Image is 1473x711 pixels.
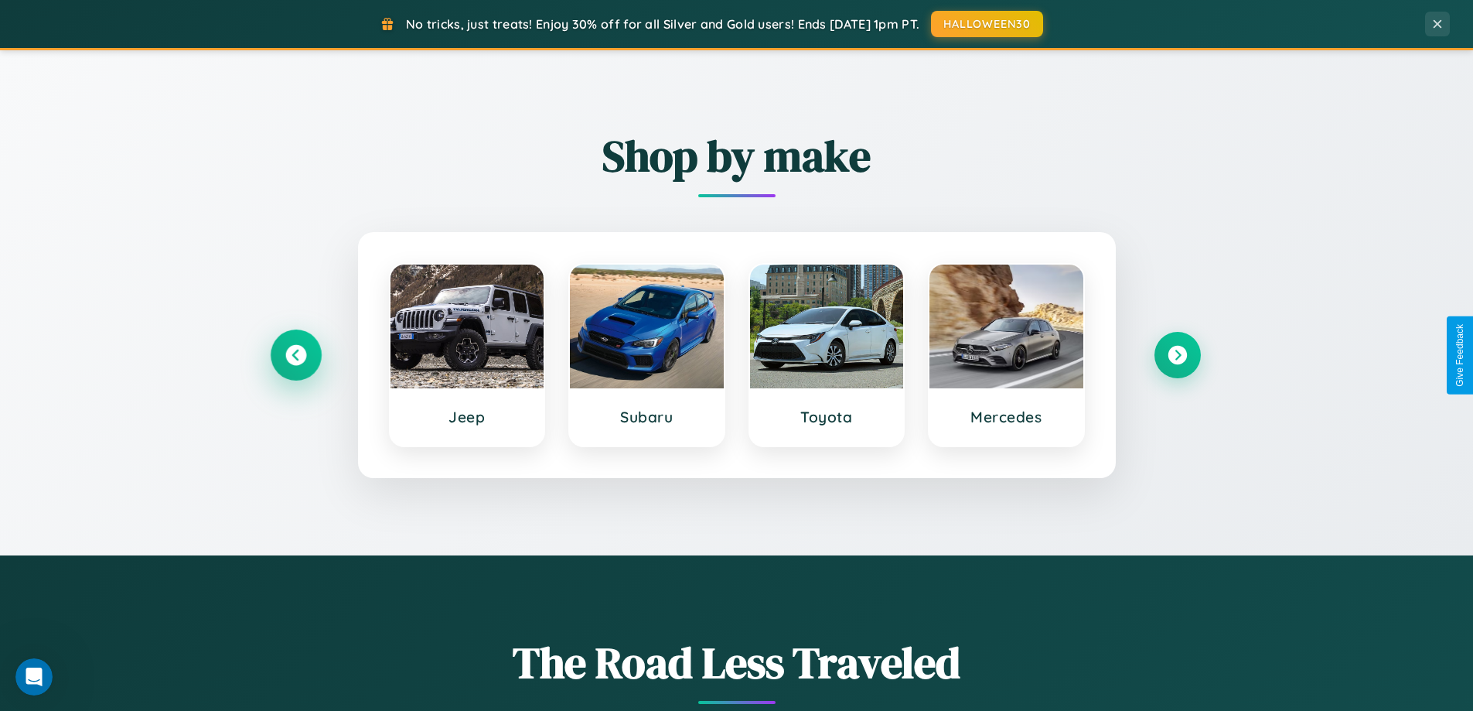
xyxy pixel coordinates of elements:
h3: Mercedes [945,408,1068,426]
h1: The Road Less Traveled [273,633,1201,692]
h3: Jeep [406,408,529,426]
iframe: Intercom live chat [15,658,53,696]
h3: Subaru [585,408,708,426]
div: Give Feedback [1454,324,1465,387]
button: HALLOWEEN30 [931,11,1043,37]
h3: Toyota [765,408,888,426]
h2: Shop by make [273,126,1201,186]
span: No tricks, just treats! Enjoy 30% off for all Silver and Gold users! Ends [DATE] 1pm PT. [406,16,919,32]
